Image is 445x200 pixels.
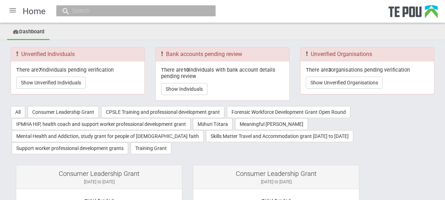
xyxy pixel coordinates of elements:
div: [DATE] to [DATE] [22,179,177,185]
button: Consumer Leadership Grant [28,106,99,118]
p: There are organisations pending verification [306,67,429,73]
p: There are individuals with bank account details pending review [161,67,284,80]
button: Mental Health and Addiction, study grant for people of [DEMOGRAPHIC_DATA] faith [12,130,204,142]
button: Training Grant [131,142,171,154]
button: All [11,106,25,118]
button: Support worker professional development grants [12,142,128,154]
a: Dashboard [7,24,50,40]
b: 7 [39,67,41,73]
button: Show Unverified Individuals [16,77,86,89]
button: Skills Matter Travel and Accommodation grant [DATE] to [DATE] [206,130,353,142]
h3: Unverified Organisations [306,51,429,57]
div: Consumer Leadership Grant [22,171,177,177]
p: There are individuals pending verification [16,67,139,73]
button: CPSLE Training and professional development grant [101,106,224,118]
button: Meaningful [PERSON_NAME] [235,118,308,130]
h3: Unverified Individuals [16,51,139,57]
button: Forensic Workforce Development Grant Open Round [227,106,350,118]
div: Consumer Leadership Grant [199,171,354,177]
button: Show Unverified Organisations [306,77,383,89]
button: Show Individuals [161,83,207,95]
button: Māhuri Tōtara [193,118,233,130]
button: IPMHA HIP, health coach and support worker professional development grant [12,118,190,130]
b: 3 [328,67,331,73]
input: Search [70,7,195,15]
b: 10 [183,67,189,73]
div: [DATE] to [DATE] [199,179,354,185]
h3: Bank accounts pending review [161,51,284,57]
